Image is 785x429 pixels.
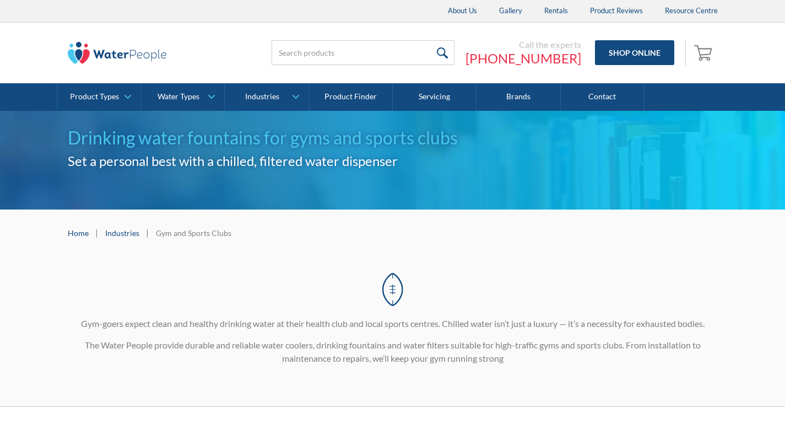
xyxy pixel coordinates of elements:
[105,227,139,239] a: Industries
[145,226,150,239] div: |
[141,83,224,111] a: Water Types
[393,83,477,111] a: Servicing
[68,317,718,330] p: Gym-goers expect clean and healthy drinking water at their health club and local sports centres. ...
[691,40,718,66] a: Open empty cart
[94,226,100,239] div: |
[225,83,308,111] a: Industries
[57,83,140,111] a: Product Types
[561,83,645,111] a: Contact
[68,339,718,365] p: The Water People provide durable and reliable water coolers, drinking fountains and water filters...
[70,92,119,101] div: Product Types
[68,227,89,239] a: Home
[68,125,718,151] h1: Drinking water fountains for gyms and sports clubs
[68,42,167,64] img: The Water People
[272,40,454,65] input: Search products
[477,83,560,111] a: Brands
[465,50,581,67] a: [PHONE_NUMBER]
[595,40,674,65] a: Shop Online
[465,39,581,50] div: Call the experts
[245,92,279,101] div: Industries
[309,83,393,111] a: Product Finder
[694,44,715,61] img: shopping cart
[68,151,718,171] h2: Set a personal best with a chilled, filtered water dispenser
[158,92,199,101] div: Water Types
[156,227,231,239] div: Gym and Sports Clubs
